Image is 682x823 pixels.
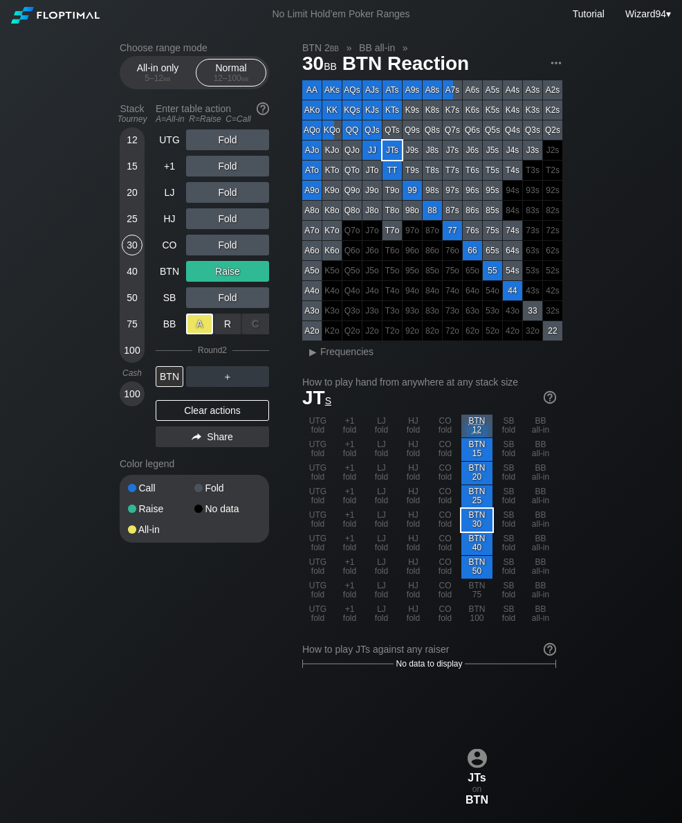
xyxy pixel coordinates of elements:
[443,201,462,220] div: 87s
[156,235,183,255] div: CO
[362,281,382,300] div: 100% fold in prior round
[120,453,269,475] div: Color legend
[242,314,269,334] div: C
[302,161,322,180] div: ATo
[543,141,562,160] div: 100% fold in prior round
[430,415,461,437] div: CO fold
[493,509,524,532] div: SB fold
[430,485,461,508] div: CO fold
[302,532,333,555] div: UTG fold
[463,241,482,260] div: 66
[302,120,322,140] div: AQo
[463,181,482,200] div: 96s
[122,287,142,308] div: 50
[543,181,562,200] div: 100% fold in prior round
[302,462,333,485] div: UTG fold
[423,120,442,140] div: Q8s
[523,221,542,240] div: 100% fold in prior round
[543,261,562,280] div: 100% fold in prior round
[503,281,522,300] div: 44
[503,221,522,240] div: 74s
[186,314,269,334] div: All-in
[463,321,482,341] div: 100% fold in prior round
[423,281,442,300] div: 100% fold in prior round
[122,340,142,361] div: 100
[463,80,482,100] div: A6s
[493,415,524,437] div: SB fold
[525,438,556,461] div: BB all-in
[156,287,183,308] div: SB
[523,120,542,140] div: Q3s
[398,485,429,508] div: HJ fold
[493,556,524,579] div: SB fold
[366,462,397,485] div: LJ fold
[398,556,429,579] div: HJ fold
[430,532,461,555] div: CO fold
[156,426,269,447] div: Share
[403,221,422,240] div: 100% fold in prior round
[383,100,402,120] div: KTs
[362,301,382,320] div: 100% fold in prior round
[443,221,462,240] div: 77
[543,120,562,140] div: Q2s
[523,161,542,180] div: 100% fold in prior round
[443,241,462,260] div: 100% fold in prior round
[342,181,362,200] div: Q9o
[362,100,382,120] div: KJs
[342,80,362,100] div: AQs
[300,53,339,76] span: 30
[334,485,365,508] div: +1 fold
[573,8,605,19] a: Tutorial
[342,161,362,180] div: QTo
[403,301,422,320] div: 100% fold in prior round
[503,201,522,220] div: 100% fold in prior round
[194,483,261,493] div: Fold
[362,161,382,180] div: JTo
[493,485,524,508] div: SB fold
[625,8,666,19] span: Wizard94
[362,80,382,100] div: AJs
[302,100,322,120] div: AKo
[302,387,331,408] span: JT
[322,301,342,320] div: 100% fold in prior round
[383,181,402,200] div: T9o
[114,98,150,129] div: Stack
[483,181,502,200] div: 95s
[443,161,462,180] div: T7s
[126,60,190,86] div: All-in only
[523,321,542,341] div: 100% fold in prior round
[322,261,342,280] div: 100% fold in prior round
[443,301,462,320] div: 100% fold in prior round
[503,181,522,200] div: 100% fold in prior round
[340,53,472,76] span: BTN Reaction
[214,314,241,334] div: R
[302,485,333,508] div: UTG fold
[525,532,556,555] div: BB all-in
[543,321,562,341] div: 22
[543,301,562,320] div: 100% fold in prior round
[461,532,492,555] div: BTN 40
[403,201,422,220] div: 98o
[255,101,270,116] img: help.32db89a4.svg
[468,748,487,768] img: icon-avatar.b40e07d9.svg
[483,201,502,220] div: 85s
[503,120,522,140] div: Q4s
[383,141,402,160] div: JTs
[398,509,429,532] div: HJ fold
[523,281,542,300] div: 100% fold in prior round
[523,261,542,280] div: 100% fold in prior round
[423,100,442,120] div: K8s
[525,415,556,437] div: BB all-in
[302,181,322,200] div: A9o
[423,221,442,240] div: 100% fold in prior round
[542,642,557,657] img: help.32db89a4.svg
[322,201,342,220] div: K8o
[523,141,542,160] div: J3s
[383,281,402,300] div: 100% fold in prior round
[463,261,482,280] div: 100% fold in prior round
[443,181,462,200] div: 97s
[543,221,562,240] div: 100% fold in prior round
[463,221,482,240] div: 76s
[156,400,269,421] div: Clear actions
[334,438,365,461] div: +1 fold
